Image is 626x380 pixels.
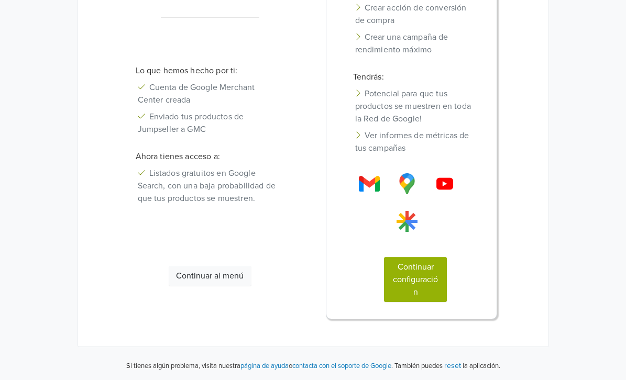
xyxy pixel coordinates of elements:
li: Potencial para que tus productos se muestren en toda la Red de Google! [345,85,487,127]
a: página de ayuda [240,362,289,370]
li: Cuenta de Google Merchant Center creada [127,79,293,108]
button: Continuar al menú [169,266,251,286]
li: Ver informes de métricas de tus campañas [345,127,487,157]
button: reset [444,360,461,372]
p: También puedes la aplicación. [393,360,500,372]
a: contacta con el soporte de Google [292,362,391,370]
img: Gmail Logo [359,173,380,194]
img: Gmail Logo [397,173,418,194]
img: Gmail Logo [434,173,455,194]
button: Continuar configuración [384,257,447,302]
p: Ahora tienes acceso a: [127,150,293,163]
li: Listados gratuitos en Google Search, con una baja probabilidad de que tus productos se muestren. [127,165,293,207]
img: Gmail Logo [397,211,418,232]
p: Lo que hemos hecho por ti: [127,64,293,77]
li: Enviado tus productos de Jumpseller a GMC [127,108,293,138]
li: Crear una campaña de rendimiento máximo [345,29,487,58]
p: Si tienes algún problema, visita nuestra o . [126,361,393,372]
p: Tendrás: [345,71,487,83]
